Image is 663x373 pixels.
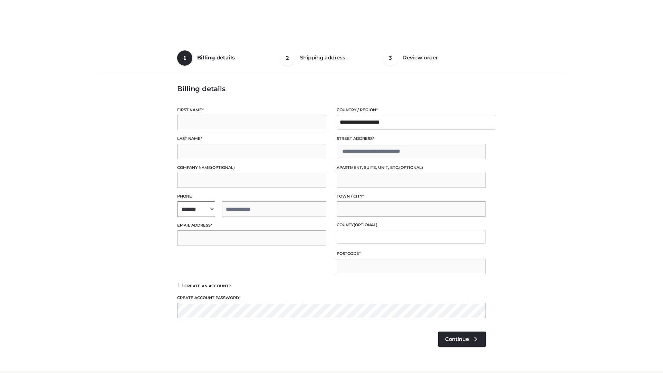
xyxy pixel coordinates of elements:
span: (optional) [399,165,423,170]
span: (optional) [211,165,235,170]
label: Street address [337,135,486,142]
label: County [337,222,486,228]
h3: Billing details [177,85,486,93]
input: Create an account? [177,283,183,287]
a: Continue [438,332,486,347]
label: Last name [177,135,326,142]
span: Create an account? [184,284,231,288]
span: 1 [177,50,192,66]
span: 3 [383,50,398,66]
span: Billing details [197,54,235,61]
span: Review order [403,54,438,61]
label: Email address [177,222,326,229]
span: (optional) [354,222,377,227]
label: Postcode [337,250,486,257]
label: Town / City [337,193,486,200]
span: 2 [280,50,295,66]
span: Shipping address [300,54,345,61]
label: Phone [177,193,326,200]
label: Apartment, suite, unit, etc. [337,164,486,171]
label: Create account password [177,295,486,301]
label: Country / Region [337,107,486,113]
label: Company name [177,164,326,171]
span: Continue [445,336,469,342]
label: First name [177,107,326,113]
